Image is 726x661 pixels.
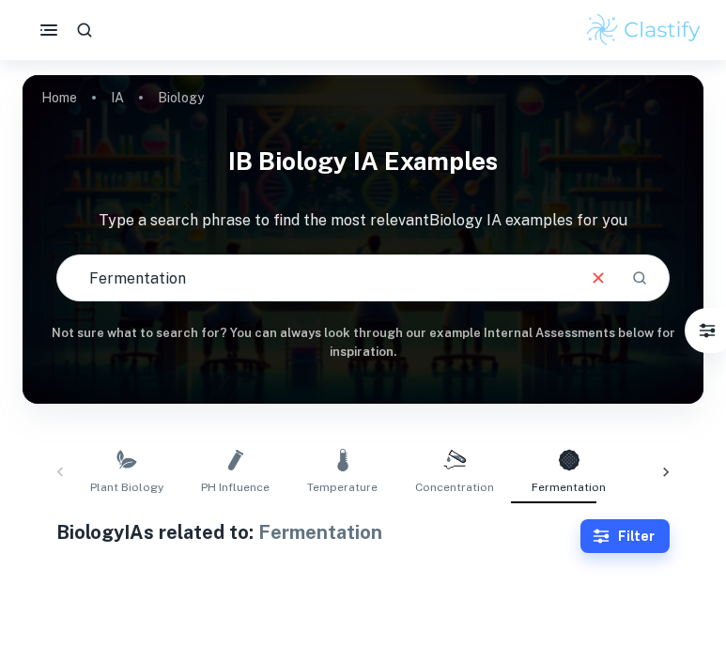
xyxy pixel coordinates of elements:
[307,479,378,496] span: Temperature
[688,312,726,349] button: Filter
[41,85,77,111] a: Home
[584,11,703,49] img: Clastify logo
[580,519,670,553] button: Filter
[624,262,656,294] button: Search
[90,479,163,496] span: Plant Biology
[23,209,703,232] p: Type a search phrase to find the most relevant Biology IA examples for you
[56,518,580,546] h1: Biology IAs related to:
[23,324,703,362] h6: Not sure what to search for? You can always look through our example Internal Assessments below f...
[57,252,573,304] input: E.g. photosynthesis, coffee and protein, HDI and diabetes...
[415,479,494,496] span: Concentration
[111,85,124,111] a: IA
[258,521,382,544] span: Fermentation
[23,135,703,187] h1: IB Biology IA examples
[201,479,270,496] span: pH Influence
[158,87,204,108] p: Biology
[532,479,606,496] span: Fermentation
[580,260,616,296] button: Clear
